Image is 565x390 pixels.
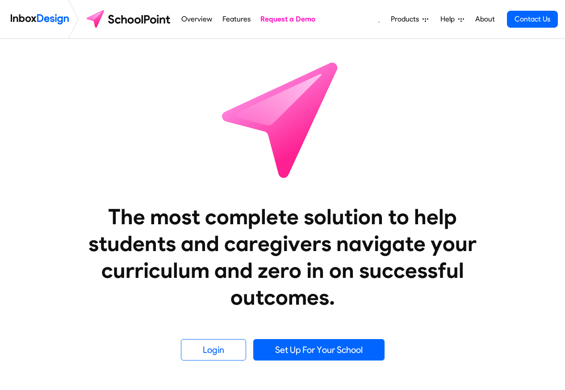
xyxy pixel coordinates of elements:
[437,10,468,28] a: Help
[473,10,497,28] a: About
[440,14,458,25] span: Help
[181,339,246,361] a: Login
[507,11,558,28] a: Contact Us
[179,10,215,28] a: Overview
[253,339,385,361] a: Set Up For Your School
[82,8,176,30] img: schoolpoint logo
[391,14,423,25] span: Products
[220,10,253,28] a: Features
[258,10,318,28] a: Request a Demo
[387,10,432,28] a: Products
[202,39,363,200] img: icon_schoolpoint.svg
[71,203,495,310] heading: The most complete solution to help students and caregivers navigate your curriculum and zero in o...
